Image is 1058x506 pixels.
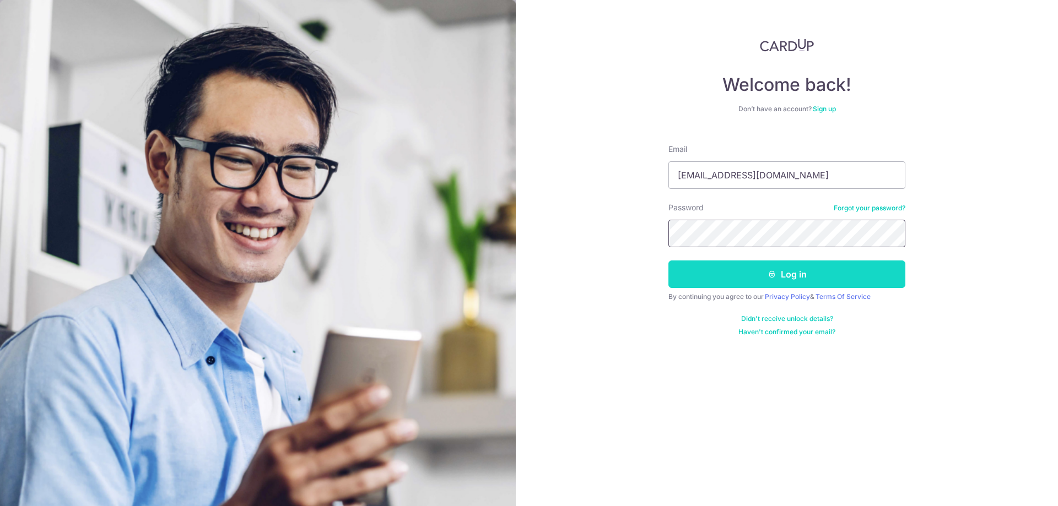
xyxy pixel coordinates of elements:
[668,74,905,96] h4: Welcome back!
[760,39,814,52] img: CardUp Logo
[668,105,905,113] div: Don’t have an account?
[834,204,905,213] a: Forgot your password?
[765,292,810,301] a: Privacy Policy
[668,292,905,301] div: By continuing you agree to our &
[741,314,833,323] a: Didn't receive unlock details?
[668,260,905,288] button: Log in
[816,292,871,301] a: Terms Of Service
[668,161,905,189] input: Enter your Email
[668,202,704,213] label: Password
[813,105,836,113] a: Sign up
[738,328,835,336] a: Haven't confirmed your email?
[668,144,687,155] label: Email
